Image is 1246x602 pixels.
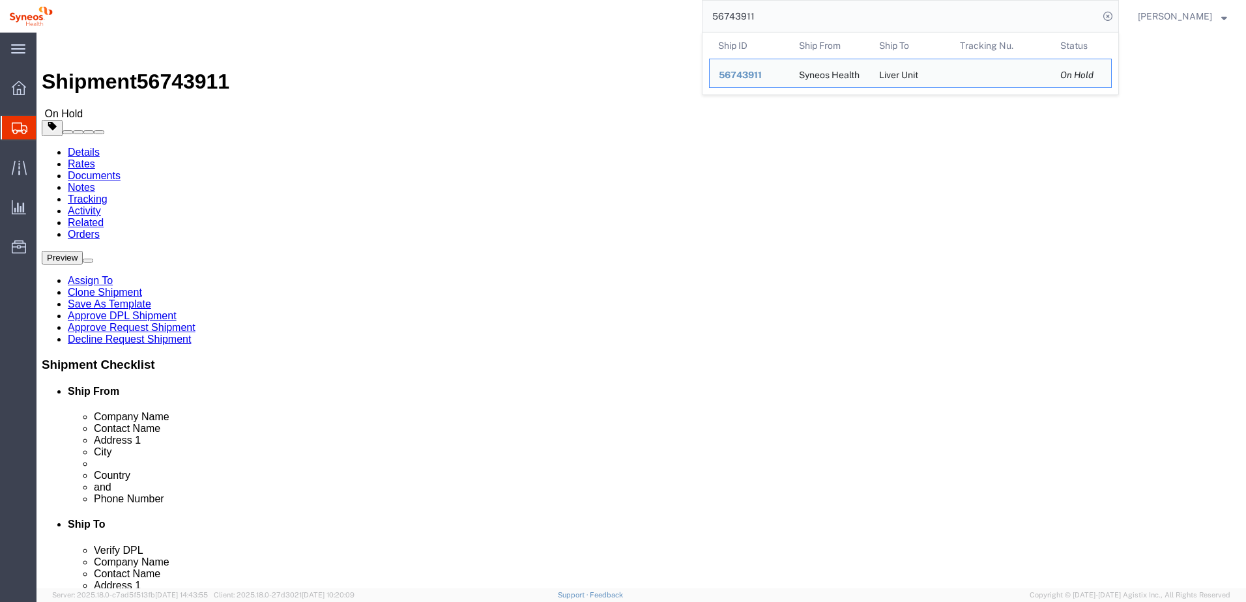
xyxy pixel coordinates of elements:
[52,591,208,599] span: Server: 2025.18.0-c7ad5f513fb
[1051,33,1112,59] th: Status
[155,591,208,599] span: [DATE] 14:43:55
[1030,590,1230,601] span: Copyright © [DATE]-[DATE] Agistix Inc., All Rights Reserved
[36,33,1246,588] iframe: FS Legacy Container
[719,70,762,80] span: 56743911
[302,591,355,599] span: [DATE] 10:20:09
[590,591,623,599] a: Feedback
[709,33,790,59] th: Ship ID
[799,59,860,87] div: Syneos Health
[214,591,355,599] span: Client: 2025.18.0-27d3021
[790,33,871,59] th: Ship From
[9,7,53,26] img: logo
[1137,8,1228,24] button: [PERSON_NAME]
[1138,9,1212,23] span: Natan Tateishi
[1060,68,1102,82] div: On Hold
[719,68,781,82] div: 56743911
[870,33,951,59] th: Ship To
[709,33,1118,94] table: Search Results
[558,591,590,599] a: Support
[951,33,1052,59] th: Tracking Nu.
[879,59,918,87] div: Liver Unit
[703,1,1099,32] input: Search for shipment number, reference number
